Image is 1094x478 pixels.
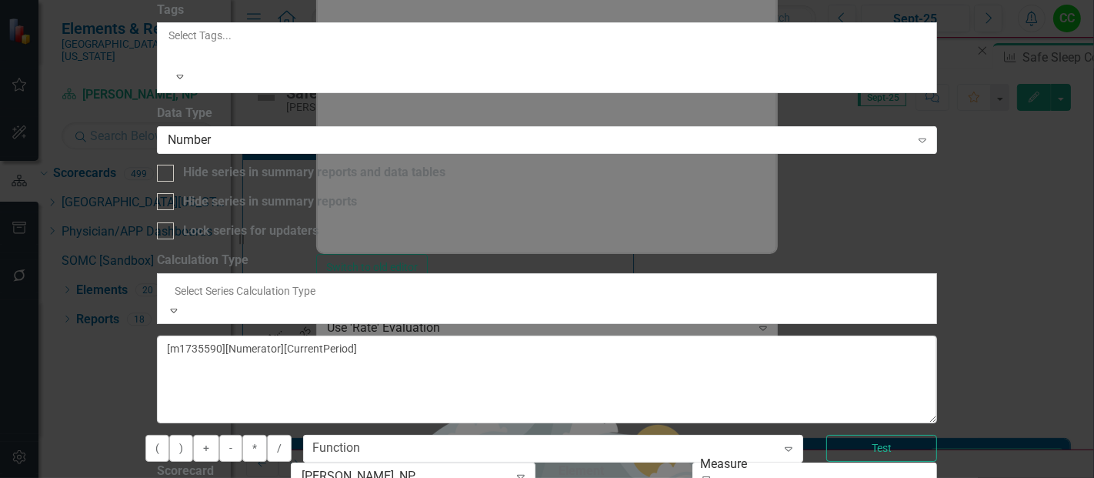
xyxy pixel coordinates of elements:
div: Measure [700,455,939,473]
button: ) [169,435,193,462]
div: Function [312,440,360,457]
div: Number [168,132,910,149]
button: - [219,435,242,462]
button: ( [145,435,169,462]
div: Hide series in summary reports and data tables [183,164,445,182]
button: Test [826,435,937,462]
label: Tags [157,2,937,19]
label: Data Type [157,105,937,122]
div: Select Tags... [168,28,926,43]
label: Calculation Type [157,252,937,269]
button: / [267,435,292,462]
div: Lock series for updaters [183,222,319,240]
textarea: [m1735590][Numerator][CurrentPeriod] [157,336,937,423]
div: Hide series in summary reports [183,193,357,211]
button: + [193,435,219,462]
